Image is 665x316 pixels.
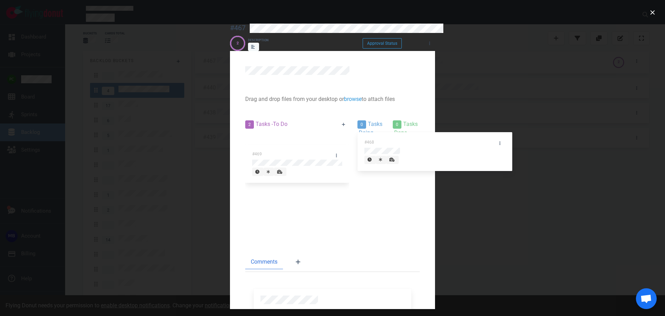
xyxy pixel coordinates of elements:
span: to attach files [362,96,395,102]
span: #469 [252,152,262,156]
span: Tasks - Done [393,121,418,136]
div: #467 [230,24,246,32]
a: browse [344,96,362,102]
div: 2 [237,41,239,46]
span: 0 [357,120,366,129]
span: Drag and drop files from your desktop or [245,96,344,102]
span: 2 [245,120,254,129]
button: Approval Status [363,38,402,49]
span: 0 [393,120,401,129]
span: Tasks - To Do [256,121,287,127]
div: Description [248,38,268,43]
span: Comments [251,258,277,266]
span: Tasks - Doing [357,121,382,136]
button: close [647,7,658,18]
a: Open de chat [636,288,657,309]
